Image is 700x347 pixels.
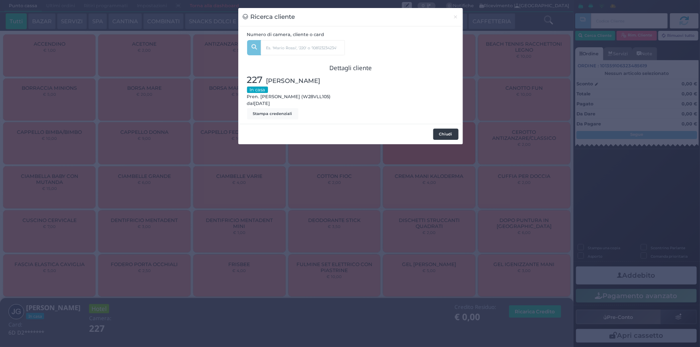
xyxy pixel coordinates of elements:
[247,31,325,38] label: Numero di camera, cliente o card
[261,40,345,55] input: Es. 'Mario Rossi', '220' o '108123234234'
[453,12,459,21] span: ×
[433,129,459,140] button: Chiudi
[247,73,263,87] span: 227
[449,8,463,26] button: Chiudi
[243,73,351,119] div: Pren. [PERSON_NAME] (W28VLL105) dal
[247,108,298,119] button: Stampa credenziali
[243,12,295,22] h3: Ricerca cliente
[247,87,268,93] small: In casa
[266,76,321,85] span: [PERSON_NAME]
[247,65,454,71] h3: Dettagli cliente
[254,100,270,107] span: [DATE]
